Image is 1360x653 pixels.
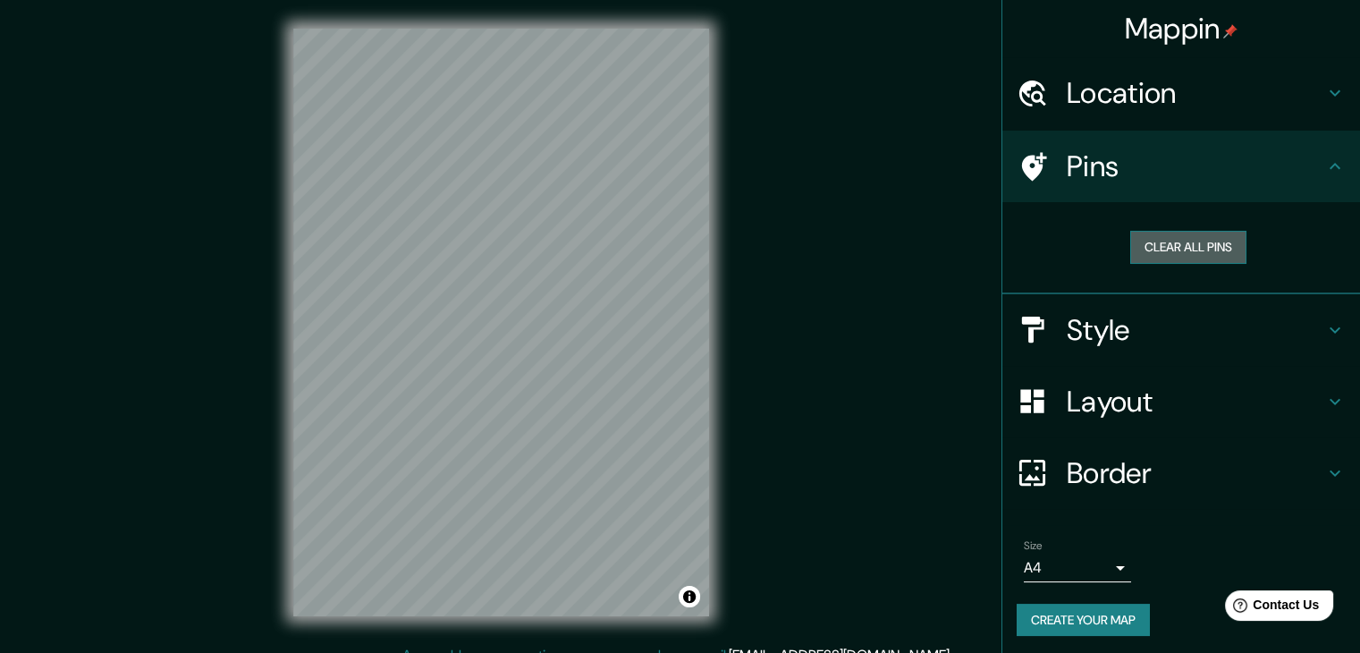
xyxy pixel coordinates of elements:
button: Clear all pins [1130,231,1246,264]
iframe: Help widget launcher [1201,583,1340,633]
div: Border [1002,437,1360,509]
h4: Mappin [1125,11,1238,47]
div: A4 [1024,554,1131,582]
img: pin-icon.png [1223,24,1238,38]
label: Size [1024,538,1043,553]
h4: Pins [1067,148,1324,184]
div: Pins [1002,131,1360,202]
h4: Border [1067,455,1324,491]
button: Toggle attribution [679,586,700,607]
h4: Layout [1067,384,1324,420]
h4: Location [1067,75,1324,111]
canvas: Map [293,29,709,616]
div: Style [1002,294,1360,366]
div: Location [1002,57,1360,129]
div: Layout [1002,366,1360,437]
button: Create your map [1017,604,1150,637]
h4: Style [1067,312,1324,348]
